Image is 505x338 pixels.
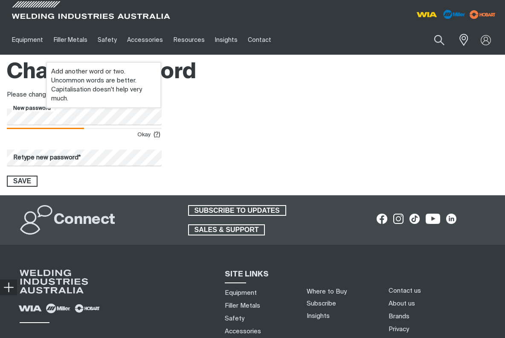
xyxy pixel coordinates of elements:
[51,86,142,102] span: Capitalisation doesn't help very much.
[188,205,286,216] a: SUBSCRIBE TO UPDATES
[7,90,498,100] div: Please change your password below.
[188,224,265,235] a: SALES & SUPPORT
[307,300,336,307] a: Subscribe
[137,132,151,138] span: Okay
[210,25,243,55] a: Insights
[7,59,498,86] h1: Change password
[467,8,498,21] img: miller
[7,25,48,55] a: Equipment
[48,25,92,55] a: Filler Metals
[389,312,409,321] a: Brands
[155,131,159,138] ins: ?
[225,314,244,323] a: Safety
[152,130,162,139] span: ( )
[93,25,122,55] a: Safety
[225,270,269,278] span: SITE LINKS
[225,288,257,297] a: Equipment
[54,211,115,229] h2: Connect
[7,176,38,187] button: Save new password
[307,313,330,319] a: Insights
[225,301,260,310] a: Filler Metals
[425,30,454,50] button: Search products
[307,288,347,295] a: Where to Buy
[8,176,37,187] span: Save
[225,327,261,336] a: Accessories
[389,299,415,308] a: About us
[137,130,161,140] div: Okay
[389,325,409,334] a: Privacy
[168,25,210,55] a: Resources
[122,25,168,55] a: Accessories
[389,286,421,295] a: Contact us
[414,30,454,50] input: Product name or item number...
[189,205,285,216] span: SUBSCRIBE TO UPDATES
[243,25,276,55] a: Contact
[7,25,375,55] nav: Main
[189,224,264,235] span: SALES & SUPPORT
[3,282,14,292] img: hide socials
[51,68,136,84] span: Add another word or two. Uncommon words are better.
